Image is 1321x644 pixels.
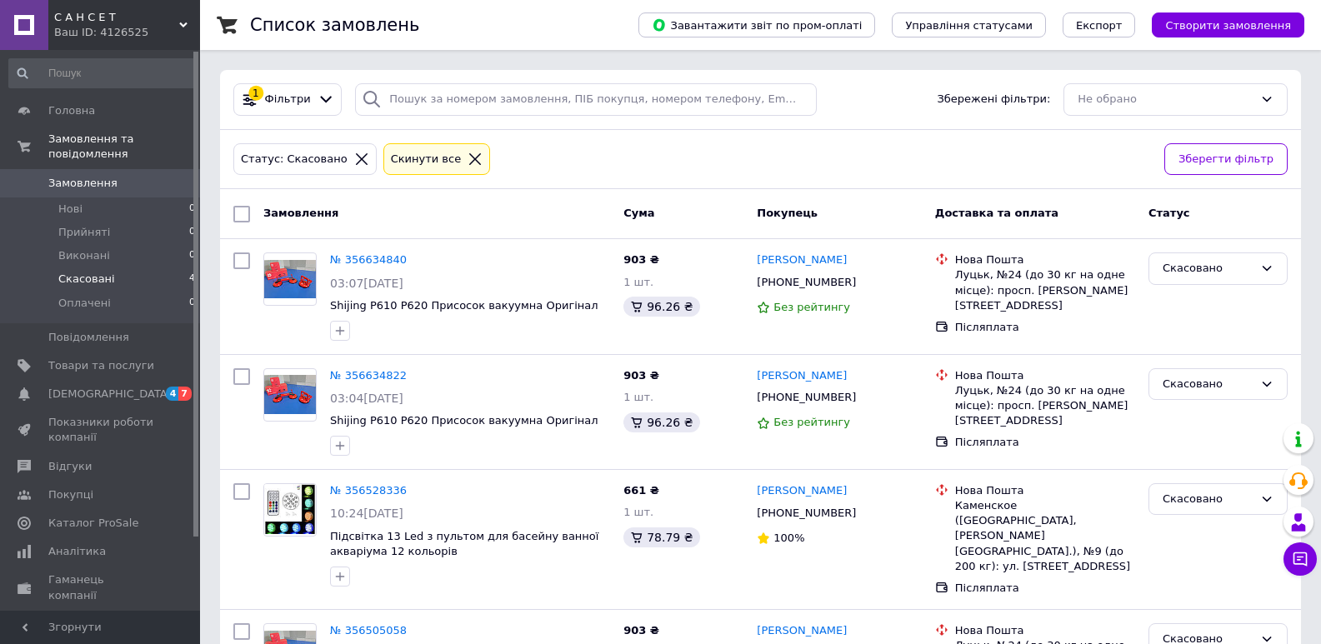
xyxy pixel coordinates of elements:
[1283,542,1317,576] button: Чат з покупцем
[623,391,653,403] span: 1 шт.
[623,276,653,288] span: 1 шт.
[1078,91,1253,108] div: Не обрано
[48,103,95,118] span: Головна
[753,387,859,408] div: [PHONE_NUMBER]
[263,207,338,219] span: Замовлення
[48,516,138,531] span: Каталог ProSale
[330,277,403,290] span: 03:07[DATE]
[250,15,419,35] h1: Список замовлень
[178,387,192,401] span: 7
[48,330,129,345] span: Повідомлення
[263,368,317,422] a: Фото товару
[623,297,699,317] div: 96.26 ₴
[355,83,816,116] input: Пошук за номером замовлення, ПІБ покупця, номером телефону, Email, номером накладної
[623,253,659,266] span: 903 ₴
[330,530,598,558] a: Підсвітка 13 Led з пультом для басейну ванної акваріума 12 кольорів
[757,623,847,639] a: [PERSON_NAME]
[330,624,407,637] a: № 356505058
[189,225,195,240] span: 0
[265,92,311,107] span: Фільтри
[1076,19,1123,32] span: Експорт
[58,225,110,240] span: Прийняті
[638,12,875,37] button: Завантажити звіт по пром-оплаті
[623,207,654,219] span: Cума
[264,260,316,299] img: Фото товару
[773,416,850,428] span: Без рейтингу
[937,92,1050,107] span: Збережені фільтри:
[48,487,93,502] span: Покупці
[189,248,195,263] span: 0
[955,483,1135,498] div: Нова Пошта
[892,12,1046,37] button: Управління статусами
[330,369,407,382] a: № 356634822
[905,19,1033,32] span: Управління статусами
[263,483,317,537] a: Фото товару
[330,253,407,266] a: № 356634840
[1163,376,1253,393] div: Скасовано
[757,483,847,499] a: [PERSON_NAME]
[623,506,653,518] span: 1 шт.
[623,412,699,432] div: 96.26 ₴
[264,484,316,535] img: Фото товару
[48,544,106,559] span: Аналітика
[58,202,83,217] span: Нові
[48,415,154,445] span: Показники роботи компанії
[248,86,263,101] div: 1
[623,369,659,382] span: 903 ₴
[652,17,862,32] span: Завантажити звіт по пром-оплаті
[54,10,179,25] span: С А Н С Е Т
[955,498,1135,574] div: Каменское ([GEOGRAPHIC_DATA], [PERSON_NAME][GEOGRAPHIC_DATA].), №9 (до 200 кг): ул. [STREET_ADDRESS]
[48,572,154,602] span: Гаманець компанії
[166,387,179,401] span: 4
[1165,19,1291,32] span: Створити замовлення
[753,502,859,524] div: [PHONE_NUMBER]
[58,248,110,263] span: Виконані
[757,252,847,268] a: [PERSON_NAME]
[48,132,200,162] span: Замовлення та повідомлення
[955,581,1135,596] div: Післяплата
[1152,12,1304,37] button: Створити замовлення
[48,459,92,474] span: Відгуки
[955,435,1135,450] div: Післяплата
[955,383,1135,429] div: Луцьк, №24 (до 30 кг на одне місце): просп. [PERSON_NAME][STREET_ADDRESS]
[935,207,1058,219] span: Доставка та оплата
[773,301,850,313] span: Без рейтингу
[330,414,598,427] a: Shijing P610 P620 Присосок вакуумна Оригінал
[330,392,403,405] span: 03:04[DATE]
[623,527,699,547] div: 78.79 ₴
[58,272,115,287] span: Скасовані
[330,299,598,312] a: Shijing P610 P620 Присосок вакуумна Оригінал
[48,387,172,402] span: [DEMOGRAPHIC_DATA]
[955,368,1135,383] div: Нова Пошта
[189,272,195,287] span: 4
[955,320,1135,335] div: Післяплата
[1135,18,1304,31] a: Створити замовлення
[1164,143,1288,176] button: Зберегти фільтр
[8,58,197,88] input: Пошук
[330,484,407,497] a: № 356528336
[330,507,403,520] span: 10:24[DATE]
[1178,151,1273,168] span: Зберегти фільтр
[54,25,200,40] div: Ваш ID: 4126525
[58,296,111,311] span: Оплачені
[955,267,1135,313] div: Луцьк, №24 (до 30 кг на одне місце): просп. [PERSON_NAME][STREET_ADDRESS]
[1163,260,1253,277] div: Скасовано
[757,368,847,384] a: [PERSON_NAME]
[48,176,118,191] span: Замовлення
[263,252,317,306] a: Фото товару
[753,272,859,293] div: [PHONE_NUMBER]
[48,358,154,373] span: Товари та послуги
[623,484,659,497] span: 661 ₴
[955,623,1135,638] div: Нова Пошта
[1163,491,1253,508] div: Скасовано
[1148,207,1190,219] span: Статус
[955,252,1135,267] div: Нова Пошта
[189,202,195,217] span: 0
[623,624,659,637] span: 903 ₴
[238,151,351,168] div: Статус: Скасовано
[773,532,804,544] span: 100%
[388,151,465,168] div: Cкинути все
